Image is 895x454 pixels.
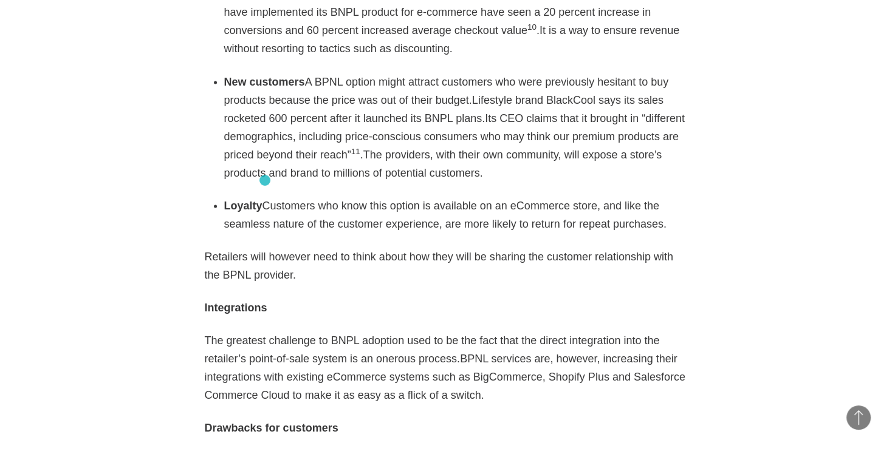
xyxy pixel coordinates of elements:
[205,421,338,433] ya-tr-span: Drawbacks for customers
[224,75,669,106] ya-tr-span: A BPNL option might attract customers who were previously hesitant to buy products because the pr...
[205,301,267,313] ya-tr-span: Integrations
[224,148,662,178] ya-tr-span: The providers, with their own community, will expose a store’s products and brand to millions of ...
[205,250,673,280] ya-tr-span: Retailers will however need to think about how they will be sharing the customer relationship wit...
[846,405,871,430] button: Back to Top
[205,334,660,364] ya-tr-span: The greatest challenge to BNPL adoption used to be the fact that the direct integration into the ...
[360,148,363,160] ya-tr-span: .
[224,75,305,87] ya-tr-span: New customers
[205,352,685,401] ya-tr-span: BPNL services are, however, increasing their integrations with existing eCommerce systems such as...
[224,199,667,229] ya-tr-span: Customers who know this option is available on an eCommerce store, and like the seamless nature o...
[224,112,685,160] ya-tr-span: Its CEO claims that it brought in “different demographics, including price-conscious consumers wh...
[527,22,537,32] ya-tr-span: 10
[351,146,360,155] ya-tr-span: 11
[224,199,262,211] ya-tr-span: Loyalty
[224,24,680,55] ya-tr-span: It is a way to ensure revenue without resorting to tactics such as discounting.
[537,24,540,36] ya-tr-span: .
[224,93,664,124] ya-tr-span: Lifestyle brand BlackCool says its sales rocketed 600 percent after it launched its BNPL plans.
